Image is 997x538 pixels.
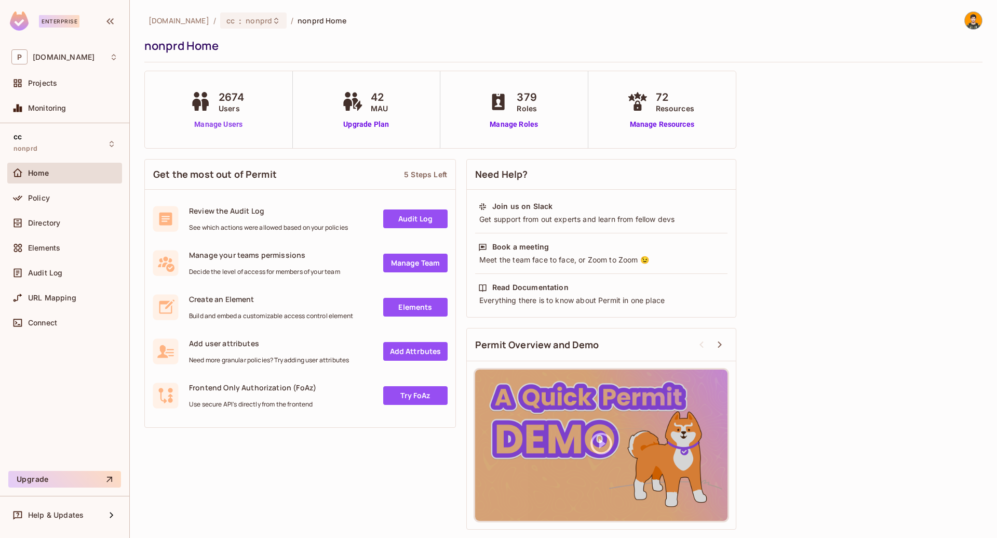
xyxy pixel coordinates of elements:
span: Get the most out of Permit [153,168,277,181]
img: SReyMgAAAABJRU5ErkJggg== [10,11,29,31]
div: Everything there is to know about Permit in one place [478,295,724,306]
span: Home [28,169,49,177]
span: Build and embed a customizable access control element [189,312,353,320]
span: 42 [371,89,388,105]
span: nonprd [246,16,272,25]
span: MAU [371,103,388,114]
div: Read Documentation [492,282,569,293]
span: Review the Audit Log [189,206,348,216]
li: / [213,16,216,25]
span: cc [226,16,235,25]
span: Elements [28,244,60,252]
span: Audit Log [28,269,62,277]
span: P [11,49,28,64]
span: Roles [517,103,537,114]
span: : [238,17,242,25]
span: nonprd Home [298,16,346,25]
a: Add Attrbutes [383,342,448,361]
div: nonprd Home [144,38,977,54]
span: Manage your teams permissions [189,250,340,260]
div: Join us on Slack [492,201,553,212]
a: Try FoAz [383,386,448,405]
span: See which actions were allowed based on your policies [189,224,348,232]
div: Meet the team face to face, or Zoom to Zoom 😉 [478,255,724,265]
span: Decide the level of access for members of your team [189,268,340,276]
span: 2674 [219,89,245,105]
span: cc [14,133,22,141]
span: Policy [28,194,50,202]
div: Get support from out experts and learn from fellow devs [478,214,724,225]
span: nonprd [14,145,37,153]
button: Upgrade [8,471,121,488]
div: Enterprise [39,15,79,28]
span: Use secure API's directly from the frontend [189,400,316,409]
span: Users [219,103,245,114]
span: Monitoring [28,104,66,112]
span: 379 [517,89,537,105]
span: Add user attributes [189,338,349,348]
span: Need more granular policies? Try adding user attributes [189,356,349,364]
li: / [291,16,293,25]
a: Manage Team [383,254,448,272]
span: Resources [656,103,694,114]
a: Manage Resources [625,119,699,130]
span: Projects [28,79,57,87]
span: Permit Overview and Demo [475,338,599,351]
span: Workspace: pluto.tv [33,53,95,61]
span: Frontend Only Authorization (FoAz) [189,383,316,392]
a: Upgrade Plan [340,119,393,130]
a: Elements [383,298,448,317]
span: Create an Element [189,294,353,304]
span: Need Help? [475,168,528,181]
span: URL Mapping [28,294,76,302]
span: Connect [28,319,57,327]
div: Book a meeting [492,242,549,252]
a: Manage Users [187,119,250,130]
span: 72 [656,89,694,105]
div: 5 Steps Left [404,169,447,179]
span: the active workspace [149,16,209,25]
a: Manage Roles [486,119,542,130]
a: Audit Log [383,209,448,228]
span: Help & Updates [28,511,84,519]
span: Directory [28,219,60,227]
img: Thiago Martins [965,12,982,29]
